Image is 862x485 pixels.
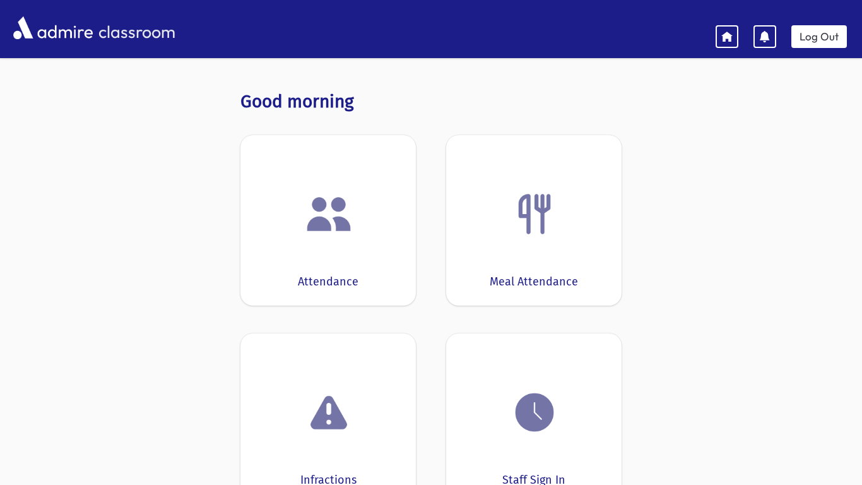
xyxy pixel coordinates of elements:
img: AdmirePro [10,13,96,42]
img: clock.png [511,388,558,436]
span: classroom [96,11,175,45]
img: Fork.png [511,190,558,238]
img: exclamation.png [305,391,353,439]
div: Attendance [298,273,358,290]
h3: Good morning [240,91,622,112]
a: Log Out [791,25,847,48]
div: Meal Attendance [490,273,578,290]
img: users.png [305,190,353,238]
